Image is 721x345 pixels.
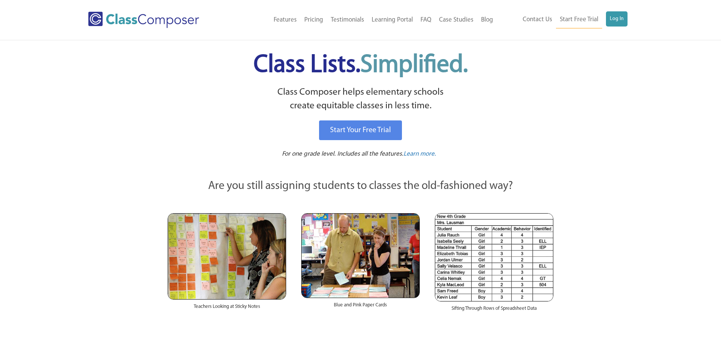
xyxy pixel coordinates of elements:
span: Class Lists. [254,53,468,78]
a: Start Free Trial [556,11,602,28]
img: Teachers Looking at Sticky Notes [168,213,286,300]
nav: Header Menu [497,11,628,28]
a: Contact Us [519,11,556,28]
div: Sifting Through Rows of Spreadsheet Data [435,301,553,320]
img: Class Composer [88,12,199,28]
a: Features [270,12,301,28]
a: Log In [606,11,628,27]
a: FAQ [417,12,435,28]
span: Simplified. [360,53,468,78]
span: Learn more. [403,151,436,157]
img: Spreadsheets [435,213,553,301]
a: Testimonials [327,12,368,28]
p: Are you still assigning students to classes the old-fashioned way? [168,178,554,195]
div: Teachers Looking at Sticky Notes [168,300,286,318]
a: Blog [477,12,497,28]
div: Blue and Pink Paper Cards [301,298,420,316]
a: Case Studies [435,12,477,28]
span: For one grade level. Includes all the features. [282,151,403,157]
a: Learning Portal [368,12,417,28]
img: Blue and Pink Paper Cards [301,213,420,298]
nav: Header Menu [230,12,497,28]
p: Class Composer helps elementary schools create equitable classes in less time. [167,86,555,113]
a: Learn more. [403,150,436,159]
span: Start Your Free Trial [330,126,391,134]
a: Start Your Free Trial [319,120,402,140]
a: Pricing [301,12,327,28]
